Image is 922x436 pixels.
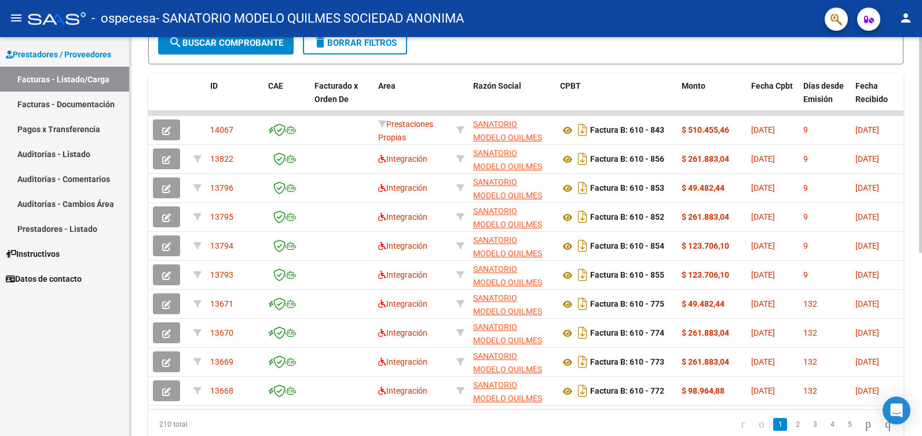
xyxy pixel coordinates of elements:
[575,237,590,255] i: Descargar documento
[473,81,521,90] span: Razón Social
[575,353,590,371] i: Descargar documento
[575,295,590,313] i: Descargar documento
[682,328,729,337] strong: $ 261.883,04
[803,241,808,250] span: 9
[803,81,844,104] span: Días desde Emisión
[469,74,555,125] datatable-header-cell: Razón Social
[899,11,913,25] mat-icon: person
[855,212,879,221] span: [DATE]
[555,74,677,125] datatable-header-cell: CPBT
[378,154,427,163] span: Integración
[803,270,808,279] span: 9
[590,387,664,396] strong: Factura B: 610 - 772
[791,418,804,431] a: 2
[751,212,775,221] span: [DATE]
[473,235,550,271] span: SANATORIO MODELO QUILMES SOCIEDAD ANONIMA
[855,81,888,104] span: Fecha Recibido
[378,119,433,142] span: Prestaciones Propias
[855,270,879,279] span: [DATE]
[575,150,590,168] i: Descargar documento
[803,299,817,308] span: 132
[473,380,550,416] span: SANATORIO MODELO QUILMES SOCIEDAD ANONIMA
[9,11,23,25] mat-icon: menu
[806,415,824,434] li: page 3
[374,74,452,125] datatable-header-cell: Area
[590,271,664,280] strong: Factura B: 610 - 855
[851,74,903,125] datatable-header-cell: Fecha Recibido
[590,242,664,251] strong: Factura B: 610 - 854
[590,213,664,222] strong: Factura B: 610 - 852
[473,205,551,229] div: 30571958941
[210,328,233,337] span: 13670
[803,328,817,337] span: 132
[560,81,581,90] span: CPBT
[855,386,879,395] span: [DATE]
[751,81,793,90] span: Fecha Cpbt
[803,154,808,163] span: 9
[855,241,879,250] span: [DATE]
[682,270,729,279] strong: $ 123.706,10
[843,418,857,431] a: 5
[210,241,233,250] span: 13794
[682,386,725,395] strong: $ 98.964,88
[6,272,82,285] span: Datos de contacto
[803,386,817,395] span: 132
[210,212,233,221] span: 13795
[803,212,808,221] span: 9
[313,35,327,49] mat-icon: delete
[378,241,427,250] span: Integración
[378,81,396,90] span: Area
[855,357,879,366] span: [DATE]
[751,357,775,366] span: [DATE]
[210,183,233,192] span: 13796
[378,328,427,337] span: Integración
[210,125,233,135] span: 14067
[803,125,808,135] span: 9
[268,81,283,90] span: CAE
[747,74,799,125] datatable-header-cell: Fecha Cpbt
[169,35,182,49] mat-icon: search
[855,328,879,337] span: [DATE]
[575,121,590,139] i: Descargar documento
[575,208,590,226] i: Descargar documento
[6,48,111,61] span: Prestadores / Proveedores
[473,177,550,213] span: SANATORIO MODELO QUILMES SOCIEDAD ANONIMA
[169,38,283,48] span: Buscar Comprobante
[473,148,550,184] span: SANATORIO MODELO QUILMES SOCIEDAD ANONIMA
[92,6,156,31] span: - ospecesa
[824,415,841,434] li: page 4
[378,357,427,366] span: Integración
[855,125,879,135] span: [DATE]
[473,118,551,142] div: 30571958941
[473,350,551,374] div: 30571958941
[210,81,218,90] span: ID
[473,293,550,329] span: SANATORIO MODELO QUILMES SOCIEDAD ANONIMA
[310,74,374,125] datatable-header-cell: Facturado x Orden De
[751,328,775,337] span: [DATE]
[473,263,551,287] div: 30571958941
[473,206,550,242] span: SANATORIO MODELO QUILMES SOCIEDAD ANONIMA
[773,418,787,431] a: 1
[378,183,427,192] span: Integración
[210,299,233,308] span: 13671
[473,351,550,387] span: SANATORIO MODELO QUILMES SOCIEDAD ANONIMA
[855,154,879,163] span: [DATE]
[682,125,729,135] strong: $ 510.455,46
[473,321,551,345] div: 30571958941
[313,38,397,48] span: Borrar Filtros
[590,300,664,309] strong: Factura B: 610 - 775
[473,264,550,300] span: SANATORIO MODELO QUILMES SOCIEDAD ANONIMA
[158,31,294,54] button: Buscar Comprobante
[682,357,729,366] strong: $ 261.883,04
[751,270,775,279] span: [DATE]
[264,74,310,125] datatable-header-cell: CAE
[860,418,876,431] a: go to next page
[210,357,233,366] span: 13669
[682,154,729,163] strong: $ 261.883,04
[590,358,664,367] strong: Factura B: 610 - 773
[210,270,233,279] span: 13793
[753,418,770,431] a: go to previous page
[771,415,789,434] li: page 1
[473,176,551,200] div: 30571958941
[590,126,664,135] strong: Factura B: 610 - 843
